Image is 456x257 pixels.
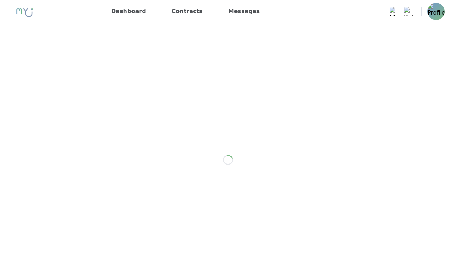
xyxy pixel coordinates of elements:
a: Messages [226,6,263,17]
a: Dashboard [108,6,149,17]
a: Contracts [169,6,206,17]
img: Chat [390,7,398,16]
img: Profile [427,3,445,20]
img: Bell [404,7,413,16]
